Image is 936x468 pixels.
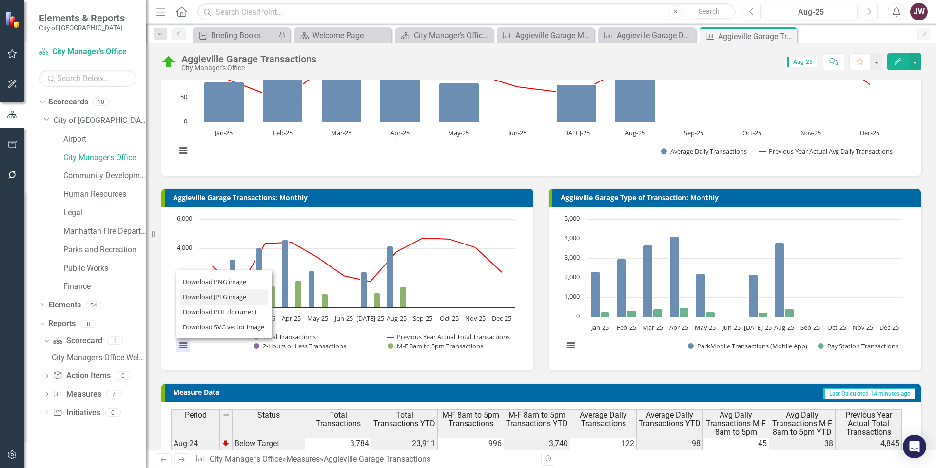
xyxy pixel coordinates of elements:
h3: Measure Data [173,388,421,396]
text: Nov-25 [853,323,873,332]
button: Show Previous Year Actual Total Transactions [387,332,511,341]
div: Chart. Highcharts interactive chart. [559,214,911,361]
path: Feb-25, 2,952. ParkMobile Transactions (Mobile App). [617,259,626,317]
div: 54 [86,301,101,309]
div: 0 [116,372,131,380]
text: May-25 [448,128,469,137]
span: Last Calculated 14 minutes ago [823,388,915,399]
text: Mar-25 [643,323,663,332]
input: Search ClearPoint... [197,3,736,20]
text: Apr-25 [282,314,301,323]
text: 50 [180,92,187,101]
span: Total Transactions [307,411,369,428]
td: 122 [570,438,637,449]
td: 71 [703,449,769,461]
text: Oct-25 [827,323,846,332]
div: 7 [106,390,122,398]
td: 3,740 [504,438,570,449]
a: Public Works [63,263,146,274]
td: Sep-24 [171,449,220,461]
span: Aug-25 [787,57,817,67]
path: Feb-25, 116. Average Daily Transactions. [263,65,303,122]
a: Aggieville Garage Monthly Permits Issued [499,29,592,41]
path: Jul-25, 2,388. Total Transactions. [361,272,367,308]
span: Status [257,411,280,420]
path: Jul-25, 77. Average Daily Transactions. [557,84,597,122]
a: Initiatives [53,407,100,419]
a: Human Resources [63,189,146,200]
text: Oct-25 [742,128,761,137]
text: Dec-25 [860,128,879,137]
div: Aggieville Garage Transactions [718,30,795,42]
span: M-F 8am to 5pm Transactions YTD [506,411,568,428]
div: City Manager's Office Welcome Page [52,353,146,362]
span: M-F 8am to 5pm Transactions [440,411,502,428]
a: City Manager's Office [39,46,136,58]
td: 4,714 [305,449,371,461]
path: Feb-25, 301. Pay Station Transactions. [627,311,636,317]
path: Jan-25, 2,303. ParkMobile Transactions (Mobile App). [591,272,600,317]
text: Apr-25 [390,128,409,137]
text: 5,000 [565,214,580,223]
text: Aug-25 [387,314,407,323]
a: City Manager's Office Welcome Page [49,350,146,366]
text: Jun-25 [334,314,353,323]
td: 43 [769,449,836,461]
path: Aug-25, 1,398. M-F 8am to 5pm Transactions. [400,287,407,308]
div: Chart. Highcharts interactive chart. [171,20,911,166]
text: Jan-25 [214,128,233,137]
svg: Interactive chart [559,214,907,361]
span: Average Daily Transactions [572,411,634,428]
td: 996 [438,438,504,449]
small: City of [GEOGRAPHIC_DATA] [39,24,125,32]
a: City of [GEOGRAPHIC_DATA] [54,115,146,126]
td: 38 [769,438,836,449]
a: Scorecard [53,335,102,346]
a: Reports [48,318,76,329]
li: Download JPEG image [180,289,268,305]
div: Briefing Books [211,29,275,41]
path: Jan-25, 242. Pay Station Transactions. [601,312,610,317]
path: May-25, 80. Average Daily Transactions. [439,83,479,122]
a: Airport [63,134,146,145]
div: Aggieville Garage Monthly Permits Issued [515,29,592,41]
span: Previous Year Actual Total Transactions [838,411,899,437]
text: Aug-25 [774,323,794,332]
span: Average Daily Transactions YTD [639,411,701,428]
button: View chart menu, Chart [176,144,190,158]
path: Jan-25, 82. Average Daily Transactions. [204,82,244,122]
div: Chart. Highcharts interactive chart. [171,214,524,361]
path: Aug-25, 4,171. Total Transactions. [387,246,393,308]
input: Search Below... [39,70,136,87]
td: 3,784 [305,438,371,449]
path: Apr-25, 4,106. ParkMobile Transactions (Mobile App). [670,237,679,317]
path: Apr-25, 153. Average Daily Transactions. [380,47,420,122]
text: Feb-25 [617,323,636,332]
a: Scorecards [48,97,88,108]
img: On Target [161,54,176,70]
svg: Interactive chart [171,214,520,361]
div: Open Intercom Messenger [903,435,926,458]
text: Jun-25 [507,128,526,137]
a: Finance [63,281,146,292]
a: Community Development [63,170,146,182]
div: Aggieville Garage Dwell Time [617,29,693,41]
text: 3,000 [565,253,580,262]
td: 157 [570,449,637,461]
path: May-25, 246. Pay Station Transactions. [706,312,715,317]
div: 10 [93,98,109,106]
img: TnMDeAgwAPMxUmUi88jYAAAAAElFTkSuQmCC [222,439,230,447]
div: Welcome Page [312,29,389,41]
td: 23,911 [371,438,438,449]
text: Apr-25 [669,323,688,332]
a: Aggieville Garage Dwell Time [601,29,693,41]
svg: Interactive chart [171,20,904,166]
td: Aug-24 [171,438,220,449]
text: Dec-25 [492,314,511,323]
path: Mar-25, 3,654. ParkMobile Transactions (Mobile App). [643,245,653,317]
a: City Manager's Office [63,152,146,163]
a: Manhattan Fire Department [63,226,146,237]
text: 2,000 [565,272,580,281]
a: City Manager's Office [210,454,282,464]
button: Aug-25 [764,3,858,20]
